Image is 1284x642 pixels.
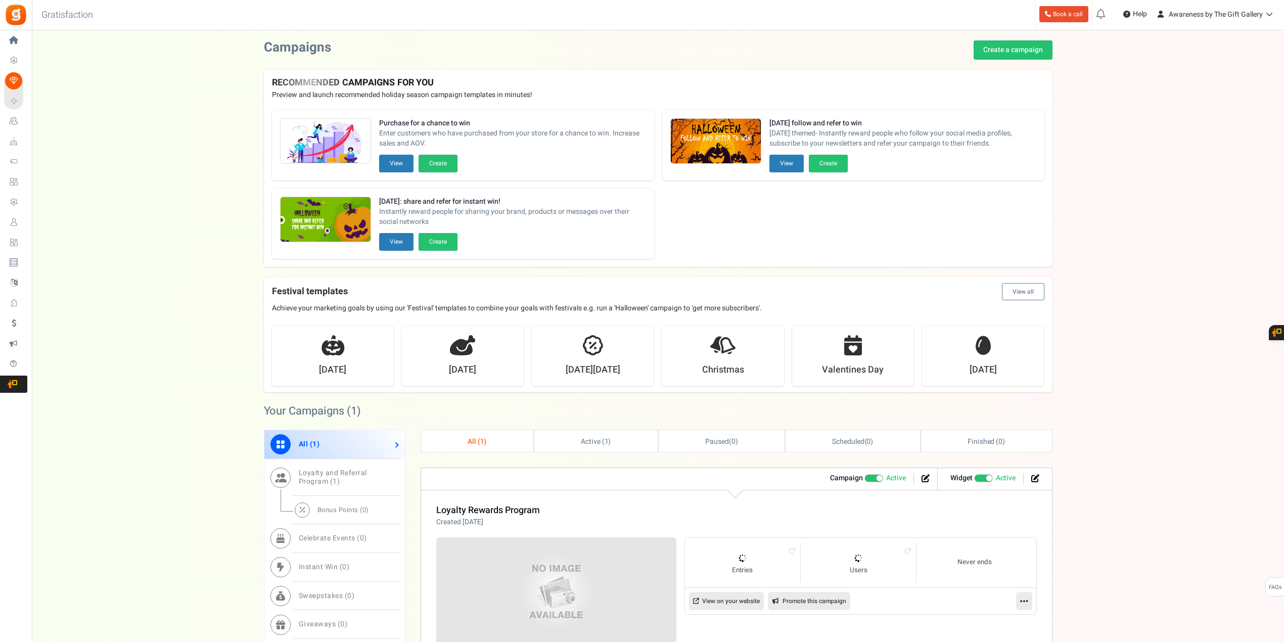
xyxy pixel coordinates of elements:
span: 1 [605,436,609,447]
span: Active ( ) [581,436,611,447]
strong: Campaign [830,473,863,483]
span: 0 [731,436,736,447]
span: 0 [340,619,345,629]
p: Preview and launch recommended holiday season campaign templates in minutes! [272,90,1044,100]
strong: Widget [950,473,973,483]
h4: RECOMMENDED CAMPAIGNS FOR YOU [272,78,1044,88]
span: 0 [342,562,347,572]
img: Recommended Campaigns [281,197,371,243]
p: Created [DATE] [436,517,540,527]
span: 0 [360,533,364,543]
a: Help [1119,6,1151,22]
span: Instant Win ( ) [299,562,350,572]
span: Active [996,473,1016,483]
span: Instantly reward people for sharing your brand, products or messages over their social networks [379,207,646,227]
span: Bonus Points ( ) [317,505,369,515]
small: Entries [695,566,790,575]
img: loader_16.gif [854,554,862,562]
span: 0 [362,505,366,515]
span: Celebrate Events ( ) [299,533,367,543]
strong: Christmas [702,363,744,377]
strong: [DATE] [319,363,346,377]
span: Sweepstakes ( ) [299,590,355,601]
a: Promote this campaign [768,592,850,610]
strong: [DATE]: share and refer for instant win! [379,197,646,207]
strong: [DATE] follow and refer to win [769,118,1036,128]
span: Awareness by The Gift Gallery [1169,9,1263,20]
span: 0 [347,590,352,601]
img: Recommended Campaigns [671,119,761,164]
a: Book a call [1039,6,1088,22]
span: 0 [866,436,870,447]
span: Giveaways ( ) [299,619,348,629]
strong: Valentines Day [822,363,884,377]
strong: [DATE] [970,363,997,377]
span: 0 [998,436,1002,447]
button: View [769,155,804,172]
span: All ( ) [299,439,320,449]
span: Paused [705,436,729,447]
span: All ( ) [468,436,487,447]
span: FAQs [1268,578,1282,597]
li: Widget activated [943,473,1024,485]
p: Achieve your marketing goals by using our 'Festival' templates to combine your goals with festiva... [272,303,1044,313]
img: loader_16.gif [739,554,747,562]
button: Create [419,155,457,172]
button: Create [809,155,848,172]
span: [DATE] themed- Instantly reward people who follow your social media profiles, subscribe to your n... [769,128,1036,149]
span: ( ) [832,436,873,447]
span: Help [1130,9,1147,19]
span: Loyalty and Referral Program ( ) [299,468,367,487]
span: 1 [333,476,337,487]
small: Users [811,566,906,575]
a: View on your website [689,592,764,610]
span: 1 [480,436,484,447]
a: Loyalty Rewards Program [436,503,540,517]
strong: [DATE][DATE] [566,363,620,377]
span: Scheduled [832,436,864,447]
h2: Campaigns [264,40,331,55]
button: View [379,155,414,172]
small: Never ends [927,558,1022,567]
button: View [379,233,414,251]
h2: Your Campaigns ( ) [264,406,361,416]
span: ( ) [705,436,738,447]
span: Enter customers who have purchased from your store for a chance to win. Increase sales and AOV. [379,128,646,149]
strong: Purchase for a chance to win [379,118,646,128]
button: View all [1002,283,1044,300]
strong: [DATE] [449,363,476,377]
span: 1 [351,403,357,419]
a: Create a campaign [974,40,1052,60]
span: Active [886,473,906,483]
img: Recommended Campaigns [281,119,371,164]
span: Finished ( ) [968,436,1005,447]
img: Gratisfaction [5,4,27,26]
h4: Festival templates [272,283,1044,300]
span: 1 [312,439,317,449]
h3: Gratisfaction [30,5,104,25]
button: Create [419,233,457,251]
